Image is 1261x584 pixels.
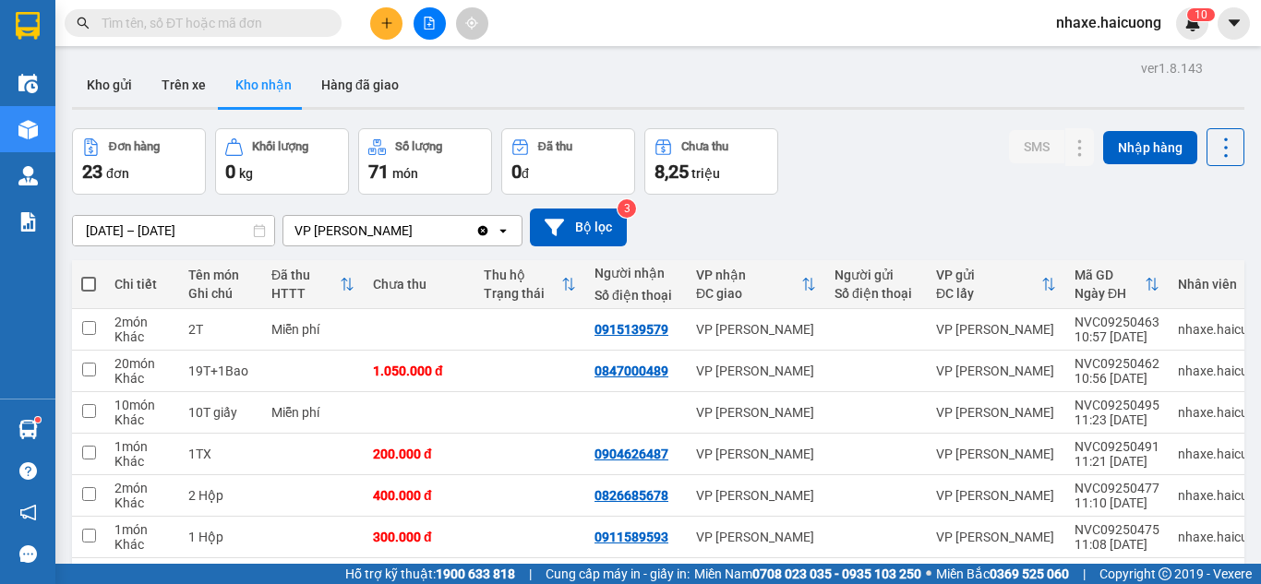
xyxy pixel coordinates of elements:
[475,223,490,238] svg: Clear value
[835,268,918,282] div: Người gửi
[368,161,389,183] span: 71
[936,405,1056,420] div: VP [PERSON_NAME]
[19,504,37,521] span: notification
[936,286,1041,301] div: ĐC lấy
[102,13,319,33] input: Tìm tên, số ĐT hoặc mã đơn
[1075,564,1159,578] div: NVC09250474
[484,268,561,282] div: Thu hộ
[18,74,38,93] img: warehouse-icon
[644,128,778,195] button: Chưa thu8,25 triệu
[436,566,515,581] strong: 1900 633 818
[1201,8,1207,21] span: 0
[18,166,38,185] img: warehouse-icon
[373,364,465,378] div: 1.050.000 đ
[1075,522,1159,537] div: NVC09250475
[19,545,37,563] span: message
[696,286,801,301] div: ĐC giao
[522,166,529,181] span: đ
[188,447,253,461] div: 1TX
[18,212,38,232] img: solution-icon
[694,564,921,584] span: Miền Nam
[188,488,253,503] div: 2 Hộp
[262,260,364,309] th: Toggle SortBy
[414,7,446,40] button: file-add
[1083,564,1086,584] span: |
[373,530,465,544] div: 300.000 đ
[358,128,492,195] button: Số lượng71món
[1159,567,1171,580] span: copyright
[1009,130,1064,163] button: SMS
[72,63,147,107] button: Kho gửi
[271,268,340,282] div: Đã thu
[835,286,918,301] div: Số điện thoại
[696,530,816,544] div: VP [PERSON_NAME]
[681,140,728,153] div: Chưa thu
[1075,286,1145,301] div: Ngày ĐH
[19,462,37,480] span: question-circle
[1075,537,1159,552] div: 11:08 [DATE]
[1184,15,1201,31] img: icon-new-feature
[188,405,253,420] div: 10T giấy
[188,286,253,301] div: Ghi chú
[114,495,170,510] div: Khác
[1065,260,1169,309] th: Toggle SortBy
[1075,439,1159,454] div: NVC09250491
[696,364,816,378] div: VP [PERSON_NAME]
[594,364,668,378] div: 0847000489
[35,417,41,423] sup: 1
[696,447,816,461] div: VP [PERSON_NAME]
[1075,454,1159,469] div: 11:21 [DATE]
[18,420,38,439] img: warehouse-icon
[252,140,308,153] div: Khối lượng
[114,277,170,292] div: Chi tiết
[215,128,349,195] button: Khối lượng0kg
[696,488,816,503] div: VP [PERSON_NAME]
[538,140,572,153] div: Đã thu
[1195,8,1201,21] span: 1
[530,209,627,246] button: Bộ lọc
[271,322,354,337] div: Miễn phí
[1075,315,1159,329] div: NVC09250463
[529,564,532,584] span: |
[691,166,720,181] span: triệu
[655,161,689,183] span: 8,25
[114,412,170,427] div: Khác
[696,268,801,282] div: VP nhận
[752,566,921,581] strong: 0708 023 035 - 0935 103 250
[373,277,465,292] div: Chưa thu
[82,161,102,183] span: 23
[1141,58,1203,78] div: ver 1.8.143
[373,447,465,461] div: 200.000 đ
[546,564,690,584] span: Cung cấp máy in - giấy in:
[1075,495,1159,510] div: 11:10 [DATE]
[1041,11,1176,34] span: nhaxe.haicuong
[114,522,170,537] div: 1 món
[511,161,522,183] span: 0
[1075,329,1159,344] div: 10:57 [DATE]
[294,221,413,240] div: VP [PERSON_NAME]
[147,63,221,107] button: Trên xe
[594,322,668,337] div: 0915139579
[114,564,170,578] div: 1 món
[370,7,402,40] button: plus
[687,260,825,309] th: Toggle SortBy
[188,322,253,337] div: 2T
[936,364,1056,378] div: VP [PERSON_NAME]
[373,488,465,503] div: 400.000 đ
[484,286,561,301] div: Trạng thái
[114,481,170,495] div: 2 món
[696,405,816,420] div: VP [PERSON_NAME]
[594,530,668,544] div: 0911589593
[114,371,170,386] div: Khác
[271,286,340,301] div: HTTT
[594,447,668,461] div: 0904626487
[380,17,393,30] span: plus
[936,564,1069,584] span: Miền Bắc
[594,266,678,280] div: Người nhận
[188,364,253,378] div: 19T+1Bao
[1103,131,1197,164] button: Nhập hàng
[109,140,160,153] div: Đơn hàng
[456,7,488,40] button: aim
[114,398,170,412] div: 10 món
[936,268,1041,282] div: VP gửi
